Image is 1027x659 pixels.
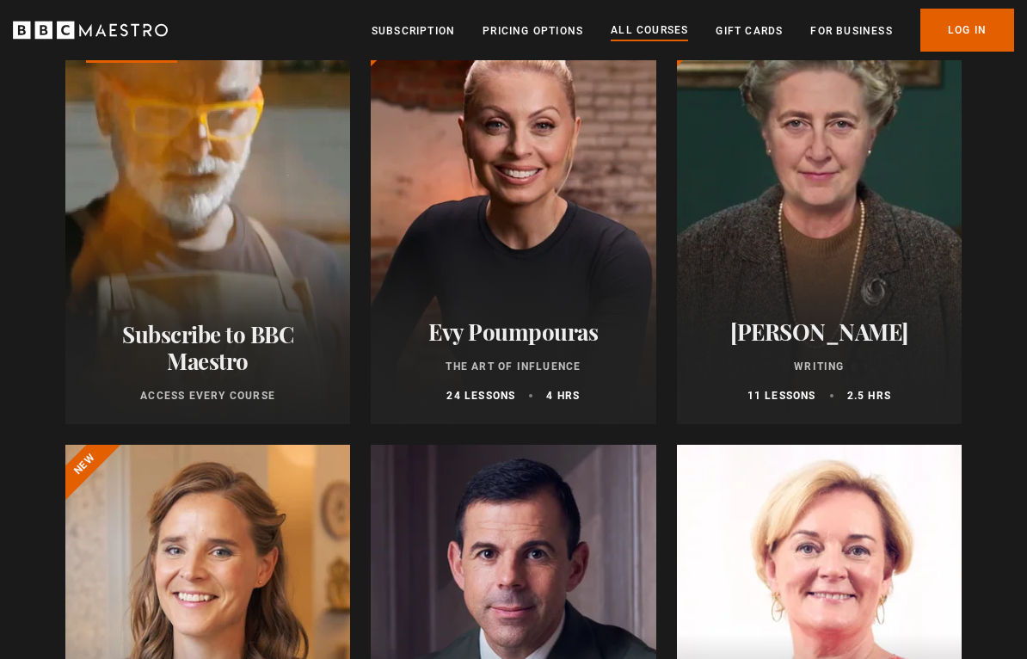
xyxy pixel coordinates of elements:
[483,22,583,40] a: Pricing Options
[391,360,635,375] p: The Art of Influence
[920,9,1014,52] a: Log In
[546,389,580,404] p: 4 hrs
[611,22,688,40] a: All Courses
[446,389,515,404] p: 24 lessons
[391,319,635,346] h2: Evy Poumpouras
[677,12,962,425] a: [PERSON_NAME] Writing 11 lessons 2.5 hrs New
[371,12,655,425] a: Evy Poumpouras The Art of Influence 24 lessons 4 hrs New
[698,360,941,375] p: Writing
[747,389,816,404] p: 11 lessons
[847,389,891,404] p: 2.5 hrs
[13,17,168,43] svg: BBC Maestro
[810,22,892,40] a: For business
[698,319,941,346] h2: [PERSON_NAME]
[372,22,455,40] a: Subscription
[716,22,783,40] a: Gift Cards
[372,9,1014,52] nav: Primary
